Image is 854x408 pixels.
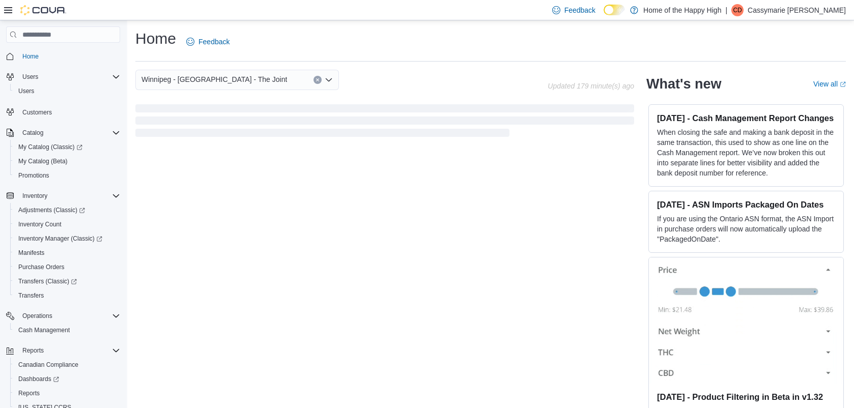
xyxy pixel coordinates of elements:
p: Updated 179 minute(s) ago [548,82,634,90]
span: Customers [18,105,120,118]
a: Transfers [14,289,48,302]
button: Operations [2,309,124,323]
span: Adjustments (Classic) [18,206,85,214]
a: Manifests [14,247,48,259]
a: Adjustments (Classic) [10,203,124,217]
p: If you are using the Ontario ASN format, the ASN Import in purchase orders will now automatically... [657,214,835,244]
span: Dashboards [14,373,120,385]
span: Users [18,71,120,83]
a: Transfers (Classic) [14,275,81,287]
span: My Catalog (Classic) [18,143,82,151]
button: Reports [18,344,48,357]
a: Canadian Compliance [14,359,82,371]
span: Dashboards [18,375,59,383]
span: Transfers (Classic) [18,277,77,285]
svg: External link [840,81,846,88]
h3: [DATE] - Product Filtering in Beta in v1.32 [657,392,835,402]
button: Reports [10,386,124,400]
h1: Home [135,28,176,49]
button: Canadian Compliance [10,358,124,372]
button: Cash Management [10,323,124,337]
a: Promotions [14,169,53,182]
button: Manifests [10,246,124,260]
span: Reports [18,389,40,397]
button: Promotions [10,168,124,183]
span: Inventory Manager (Classic) [14,232,120,245]
span: Winnipeg - [GEOGRAPHIC_DATA] - The Joint [141,73,287,85]
h3: [DATE] - ASN Imports Packaged On Dates [657,199,835,210]
button: Inventory Count [10,217,124,231]
button: Operations [18,310,56,322]
span: Users [22,73,38,81]
button: Purchase Orders [10,260,124,274]
a: Inventory Manager (Classic) [10,231,124,246]
span: Manifests [14,247,120,259]
span: Users [18,87,34,95]
button: Reports [2,343,124,358]
a: Home [18,50,43,63]
span: Inventory [22,192,47,200]
p: | [725,4,727,16]
span: Inventory Count [14,218,120,230]
span: Promotions [14,169,120,182]
span: Adjustments (Classic) [14,204,120,216]
span: Users [14,85,120,97]
a: Customers [18,106,56,119]
button: My Catalog (Beta) [10,154,124,168]
button: Catalog [18,127,47,139]
span: Cash Management [18,326,70,334]
span: Feedback [564,5,595,15]
span: Operations [22,312,52,320]
a: My Catalog (Classic) [10,140,124,154]
a: My Catalog (Classic) [14,141,87,153]
span: Inventory Manager (Classic) [18,235,102,243]
button: Home [2,49,124,64]
span: CD [733,4,742,16]
a: Inventory Count [14,218,66,230]
button: Transfers [10,288,124,303]
span: Customers [22,108,52,116]
button: Users [10,84,124,98]
a: Reports [14,387,44,399]
a: Dashboards [14,373,63,385]
span: Reports [14,387,120,399]
a: Purchase Orders [14,261,69,273]
button: Clear input [314,76,322,84]
button: Inventory [2,189,124,203]
p: Home of the Happy High [643,4,721,16]
div: Cassymarie D'Errico [731,4,744,16]
span: Promotions [18,171,49,180]
h2: What's new [646,76,721,92]
span: Loading [135,106,634,139]
span: Canadian Compliance [14,359,120,371]
img: Cova [20,5,66,15]
a: Users [14,85,38,97]
button: Inventory [18,190,51,202]
a: Transfers (Classic) [10,274,124,288]
a: Dashboards [10,372,124,386]
span: Home [18,50,120,63]
span: Home [22,52,39,61]
span: Transfers [14,289,120,302]
span: Feedback [198,37,230,47]
span: Inventory Count [18,220,62,228]
p: When closing the safe and making a bank deposit in the same transaction, this used to show as one... [657,127,835,178]
span: Cash Management [14,324,120,336]
span: Purchase Orders [14,261,120,273]
button: Customers [2,104,124,119]
span: Catalog [22,129,43,137]
a: Feedback [182,32,234,52]
button: Users [18,71,42,83]
a: Adjustments (Classic) [14,204,89,216]
span: Dark Mode [604,15,604,16]
a: My Catalog (Beta) [14,155,72,167]
span: Transfers [18,292,44,300]
p: Cassymarie [PERSON_NAME] [748,4,846,16]
span: Reports [18,344,120,357]
nav: Complex example [6,45,120,408]
span: My Catalog (Beta) [18,157,68,165]
span: My Catalog (Beta) [14,155,120,167]
span: Transfers (Classic) [14,275,120,287]
span: Canadian Compliance [18,361,78,369]
button: Catalog [2,126,124,140]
